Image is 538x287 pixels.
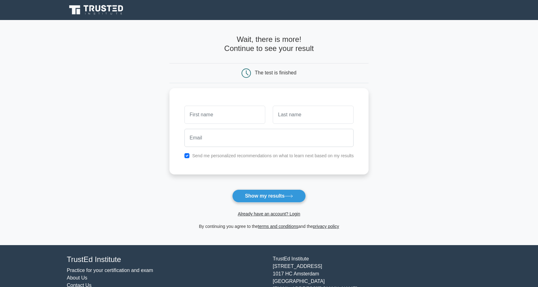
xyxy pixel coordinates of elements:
a: privacy policy [313,224,339,229]
button: Show my results [232,189,306,203]
input: Last name [273,106,354,124]
a: Practice for your certification and exam [67,268,153,273]
h4: Wait, there is more! Continue to see your result [169,35,369,53]
input: Email [184,129,354,147]
label: Send me personalized recommendations on what to learn next based on my results [192,153,354,158]
a: About Us [67,275,87,280]
h4: TrustEd Institute [67,255,265,264]
input: First name [184,106,265,124]
a: Already have an account? Login [238,211,300,216]
a: terms and conditions [258,224,298,229]
div: By continuing you agree to the and the [166,223,373,230]
div: The test is finished [255,70,296,75]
